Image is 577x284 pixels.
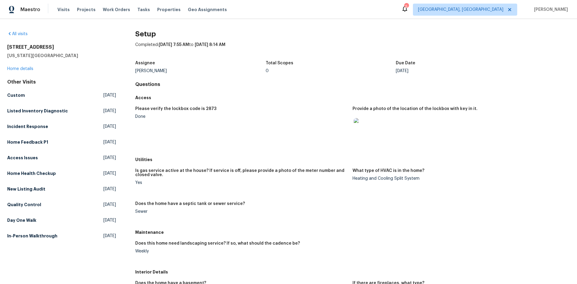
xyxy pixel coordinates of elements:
[418,7,503,13] span: [GEOGRAPHIC_DATA], [GEOGRAPHIC_DATA]
[103,139,116,145] span: [DATE]
[7,231,116,241] a: In-Person Walkthrough[DATE]
[135,61,155,65] h5: Assignee
[103,186,116,192] span: [DATE]
[7,155,38,161] h5: Access Issues
[103,92,116,98] span: [DATE]
[266,69,396,73] div: 0
[396,69,526,73] div: [DATE]
[7,53,116,59] h5: [US_STATE][GEOGRAPHIC_DATA]
[157,7,181,13] span: Properties
[353,107,478,111] h5: Provide a photo of the location of the lockbox with key in it.
[266,61,293,65] h5: Total Scopes
[135,241,300,246] h5: Does this home need landscaping service? If so, what should the cadence be?
[7,105,116,116] a: Listed Inventory Diagnostic[DATE]
[7,202,41,208] h5: Quality Control
[7,139,48,145] h5: Home Feedback P1
[353,176,565,181] div: Heating and Cooling Split System
[135,31,570,37] h2: Setup
[159,43,189,47] span: [DATE] 7:55 AM
[103,202,116,208] span: [DATE]
[7,168,116,179] a: Home Health Checkup[DATE]
[135,107,216,111] h5: Please verify the lockbox code is 2873
[7,170,56,176] h5: Home Health Checkup
[20,7,40,13] span: Maestro
[135,169,348,177] h5: Is gas service active at the house? If service is off, please provide a photo of the meter number...
[7,137,116,148] a: Home Feedback P1[DATE]
[404,4,408,10] div: 5
[7,67,33,71] a: Home details
[135,269,570,275] h5: Interior Details
[7,90,116,101] a: Custom[DATE]
[7,184,116,194] a: New Listing Audit[DATE]
[353,169,424,173] h5: What type of HVAC is in the home?
[7,186,45,192] h5: New Listing Audit
[7,108,68,114] h5: Listed Inventory Diagnostic
[195,43,225,47] span: [DATE] 8:14 AM
[7,32,28,36] a: All visits
[7,44,116,50] h2: [STREET_ADDRESS]
[103,155,116,161] span: [DATE]
[7,124,48,130] h5: Incident Response
[135,69,266,73] div: [PERSON_NAME]
[7,121,116,132] a: Incident Response[DATE]
[77,7,96,13] span: Projects
[103,170,116,176] span: [DATE]
[103,217,116,223] span: [DATE]
[135,202,245,206] h5: Does the home have a septic tank or sewer service?
[135,95,570,101] h5: Access
[7,152,116,163] a: Access Issues[DATE]
[135,157,570,163] h5: Utilities
[7,215,116,226] a: Day One Walk[DATE]
[7,199,116,210] a: Quality Control[DATE]
[7,233,57,239] h5: In-Person Walkthrough
[103,233,116,239] span: [DATE]
[7,92,25,98] h5: Custom
[135,81,570,87] h4: Questions
[135,249,348,253] div: Weekly
[57,7,70,13] span: Visits
[137,8,150,12] span: Tasks
[188,7,227,13] span: Geo Assignments
[135,115,348,119] div: Done
[532,7,568,13] span: [PERSON_NAME]
[135,209,348,214] div: Sewer
[396,61,415,65] h5: Due Date
[103,7,130,13] span: Work Orders
[135,181,348,185] div: Yes
[7,79,116,85] div: Other Visits
[103,108,116,114] span: [DATE]
[7,217,36,223] h5: Day One Walk
[103,124,116,130] span: [DATE]
[135,42,570,57] div: Completed: to
[135,229,570,235] h5: Maintenance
